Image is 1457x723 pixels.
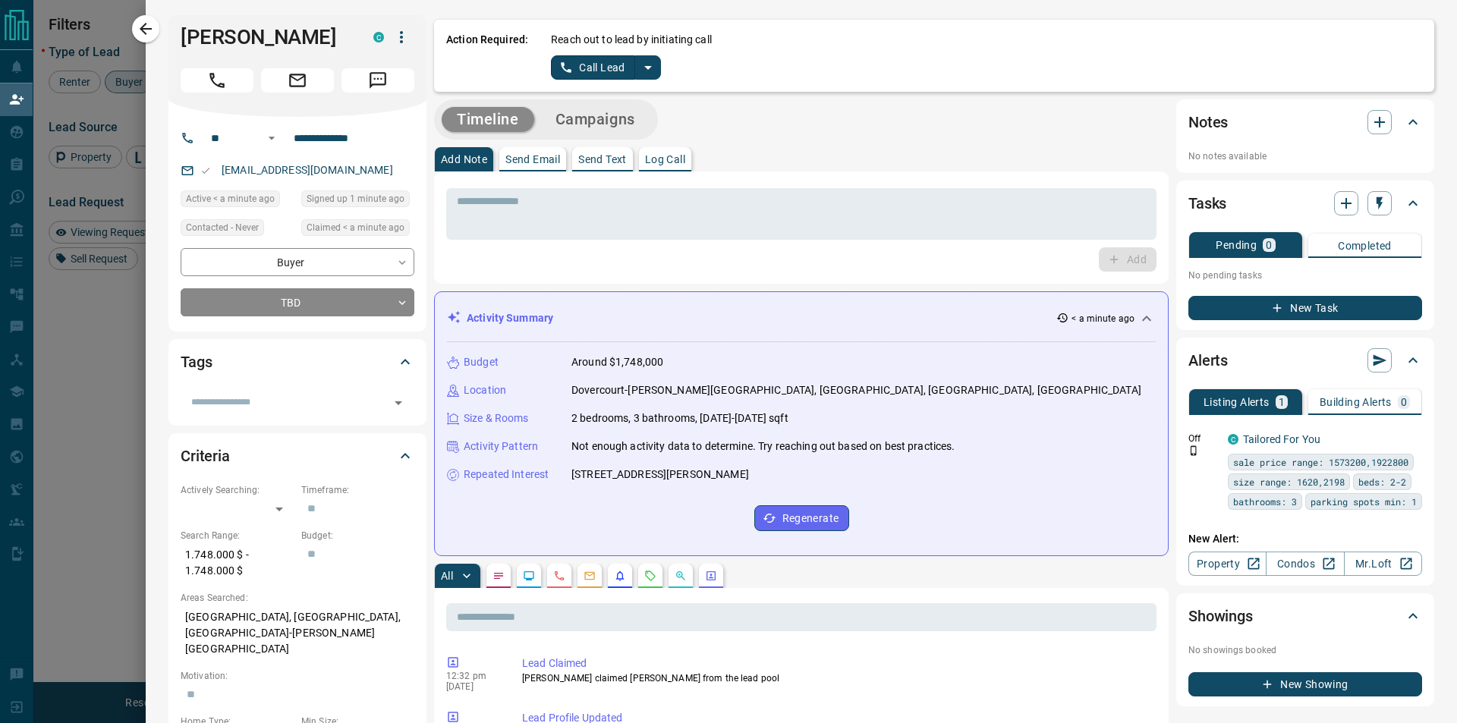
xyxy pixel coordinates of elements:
span: Call [181,68,253,93]
span: parking spots min: 1 [1311,494,1417,509]
p: 12:32 pm [446,671,499,681]
p: All [441,571,453,581]
h2: Showings [1188,604,1253,628]
div: Criteria [181,438,414,474]
span: Email [261,68,334,93]
div: Mon Aug 18 2025 [301,219,414,240]
p: Listing Alerts [1204,397,1270,407]
p: [PERSON_NAME] claimed [PERSON_NAME] from the lead pool [522,671,1150,685]
p: Pending [1216,240,1257,250]
p: [GEOGRAPHIC_DATA], [GEOGRAPHIC_DATA], [GEOGRAPHIC_DATA]-[PERSON_NAME][GEOGRAPHIC_DATA] [181,605,414,662]
p: Off [1188,432,1219,445]
div: Buyer [181,248,414,276]
a: Mr.Loft [1344,552,1422,576]
div: Tags [181,344,414,380]
p: Activity Summary [467,310,553,326]
p: Not enough activity data to determine. Try reaching out based on best practices. [571,439,955,454]
div: TBD [181,288,414,316]
p: Size & Rooms [464,410,529,426]
svg: Agent Actions [705,570,717,582]
p: 0 [1266,240,1272,250]
span: bathrooms: 3 [1233,494,1297,509]
p: Dovercourt-[PERSON_NAME][GEOGRAPHIC_DATA], [GEOGRAPHIC_DATA], [GEOGRAPHIC_DATA], [GEOGRAPHIC_DATA] [571,382,1141,398]
h1: [PERSON_NAME] [181,25,351,49]
p: Action Required: [446,32,528,80]
span: Claimed < a minute ago [307,220,404,235]
button: Timeline [442,107,534,132]
div: Mon Aug 18 2025 [301,190,414,212]
div: Mon Aug 18 2025 [181,190,294,212]
div: Alerts [1188,342,1422,379]
p: Add Note [441,154,487,165]
p: Search Range: [181,529,294,542]
button: Call Lead [551,55,635,80]
svg: Calls [553,570,565,582]
p: Location [464,382,506,398]
p: Budget [464,354,499,370]
p: New Alert: [1188,531,1422,547]
span: Signed up 1 minute ago [307,191,404,206]
svg: Emails [584,570,596,582]
p: Completed [1338,240,1392,251]
p: Areas Searched: [181,591,414,605]
svg: Listing Alerts [614,570,626,582]
p: < a minute ago [1072,312,1134,325]
p: Motivation: [181,669,414,683]
svg: Opportunities [675,570,687,582]
span: Active < a minute ago [186,191,275,206]
button: Open [263,129,281,147]
svg: Notes [492,570,505,582]
p: No showings booked [1188,643,1422,657]
div: Tasks [1188,185,1422,222]
a: [EMAIL_ADDRESS][DOMAIN_NAME] [222,164,393,176]
div: condos.ca [373,32,384,42]
p: Send Email [505,154,560,165]
button: New Task [1188,296,1422,320]
h2: Tasks [1188,191,1226,215]
svg: Requests [644,570,656,582]
p: 1.748.000 $ - 1.748.000 $ [181,542,294,583]
p: 2 bedrooms, 3 bathrooms, [DATE]-[DATE] sqft [571,410,788,426]
button: New Showing [1188,672,1422,696]
svg: Push Notification Only [1188,445,1199,456]
button: Campaigns [540,107,650,132]
p: No pending tasks [1188,264,1422,287]
div: condos.ca [1228,434,1238,445]
p: [STREET_ADDRESS][PERSON_NAME] [571,467,749,483]
p: Lead Claimed [522,655,1150,671]
span: sale price range: 1573200,1922800 [1233,454,1408,470]
h2: Notes [1188,110,1228,134]
a: Tailored For You [1243,433,1320,445]
p: Budget: [301,529,414,542]
p: 0 [1401,397,1407,407]
p: 1 [1279,397,1285,407]
h2: Criteria [181,444,230,468]
h2: Tags [181,350,212,374]
p: [DATE] [446,681,499,692]
p: Timeframe: [301,483,414,497]
span: size range: 1620,2198 [1233,474,1345,489]
svg: Lead Browsing Activity [523,570,535,582]
button: Regenerate [754,505,849,531]
div: Showings [1188,598,1422,634]
p: Activity Pattern [464,439,538,454]
a: Condos [1266,552,1344,576]
p: Send Text [578,154,627,165]
h2: Alerts [1188,348,1228,373]
div: split button [551,55,661,80]
span: Contacted - Never [186,220,259,235]
span: Message [341,68,414,93]
svg: Email Valid [200,165,211,176]
button: Open [388,392,409,413]
div: Notes [1188,104,1422,140]
p: Building Alerts [1320,397,1392,407]
span: beds: 2-2 [1358,474,1406,489]
p: Log Call [645,154,685,165]
p: Repeated Interest [464,467,549,483]
div: Activity Summary< a minute ago [447,304,1156,332]
p: Actively Searching: [181,483,294,497]
p: No notes available [1188,149,1422,163]
p: Reach out to lead by initiating call [551,32,712,48]
p: Around $1,748,000 [571,354,663,370]
a: Property [1188,552,1267,576]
